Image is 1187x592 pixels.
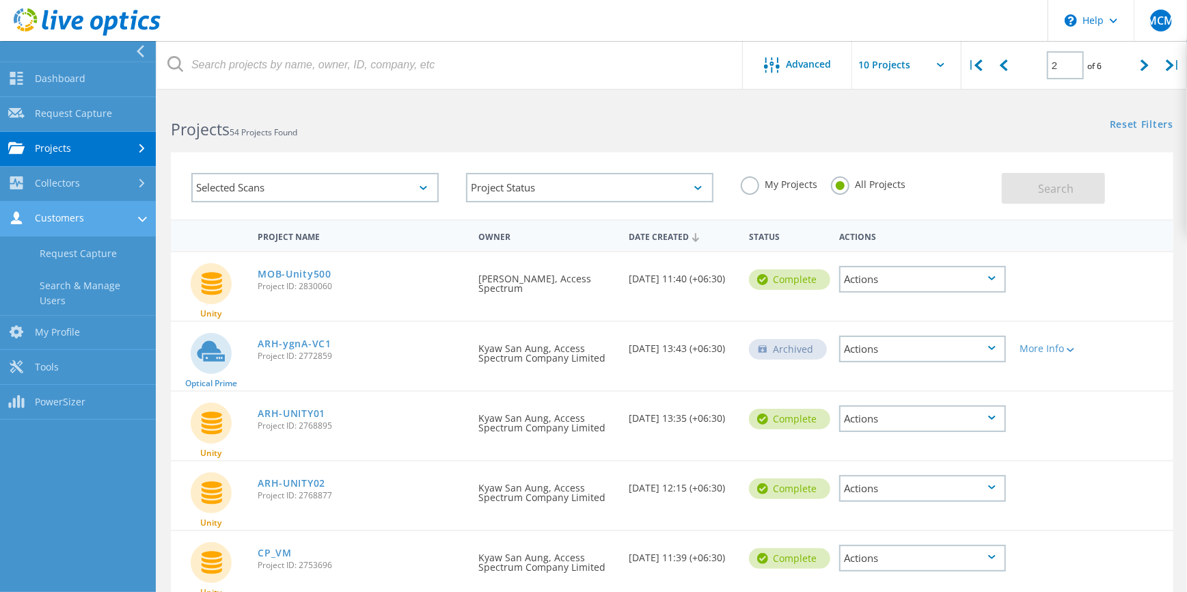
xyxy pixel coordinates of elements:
[258,282,465,291] span: Project ID: 2830060
[749,479,830,499] div: Complete
[622,322,742,367] div: [DATE] 13:43 (+06:30)
[251,223,472,248] div: Project Name
[839,336,1006,362] div: Actions
[832,223,1013,248] div: Actions
[1002,173,1105,204] button: Search
[258,269,331,279] a: MOB-Unity500
[1087,60,1102,72] span: of 6
[622,392,742,437] div: [DATE] 13:35 (+06:30)
[472,531,622,586] div: Kyaw San Aung, Access Spectrum Company Limited
[258,422,465,430] span: Project ID: 2768895
[839,266,1006,293] div: Actions
[622,461,742,507] div: [DATE] 12:15 (+06:30)
[1038,181,1074,196] span: Search
[622,531,742,576] div: [DATE] 11:39 (+06:30)
[200,519,221,527] span: Unity
[472,322,622,377] div: Kyaw San Aung, Access Spectrum Company Limited
[787,59,832,69] span: Advanced
[741,176,817,189] label: My Projects
[14,29,161,38] a: Live Optics Dashboard
[157,41,743,89] input: Search projects by name, owner, ID, company, etc
[258,352,465,360] span: Project ID: 2772859
[258,548,292,558] a: CP_VM
[1065,14,1077,27] svg: \n
[961,41,990,90] div: |
[200,449,221,457] span: Unity
[749,269,830,290] div: Complete
[472,461,622,516] div: Kyaw San Aung, Access Spectrum Company Limited
[742,223,832,248] div: Status
[472,252,622,307] div: [PERSON_NAME], Access Spectrum
[622,223,742,249] div: Date Created
[839,545,1006,571] div: Actions
[749,339,827,360] div: Archived
[839,405,1006,432] div: Actions
[831,176,905,189] label: All Projects
[472,223,622,248] div: Owner
[1110,120,1173,131] a: Reset Filters
[1020,344,1086,353] div: More Info
[258,492,465,500] span: Project ID: 2768877
[839,475,1006,502] div: Actions
[258,561,465,569] span: Project ID: 2753696
[1147,15,1174,26] span: MCM
[258,479,325,488] a: ARH-UNITY02
[185,379,237,388] span: Optical Prime
[749,548,830,569] div: Complete
[472,392,622,446] div: Kyaw San Aung, Access Spectrum Company Limited
[200,310,221,318] span: Unity
[258,409,325,418] a: ARH-UNITY01
[230,126,297,138] span: 54 Projects Found
[466,173,713,202] div: Project Status
[1159,41,1187,90] div: |
[191,173,439,202] div: Selected Scans
[749,409,830,429] div: Complete
[258,339,331,349] a: ARH-ygnA-VC1
[171,118,230,140] b: Projects
[622,252,742,297] div: [DATE] 11:40 (+06:30)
